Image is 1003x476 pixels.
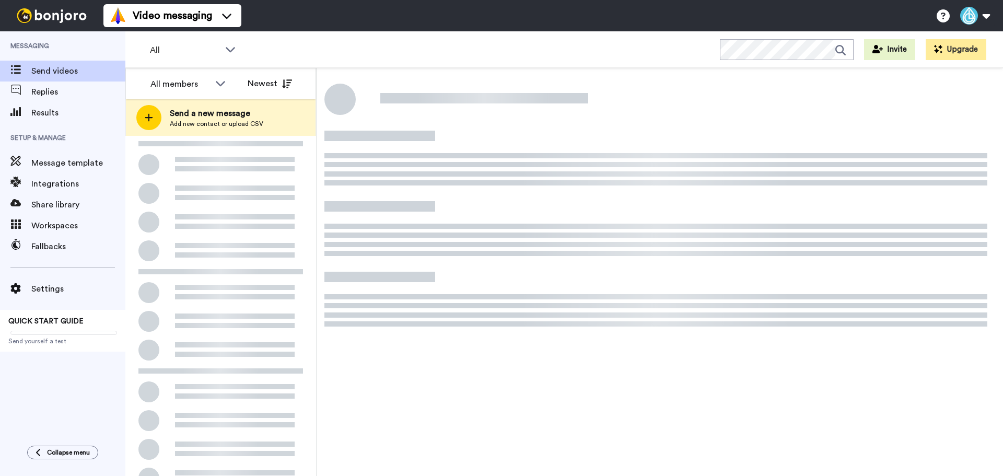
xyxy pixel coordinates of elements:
span: Fallbacks [31,240,125,253]
span: Send videos [31,65,125,77]
div: All members [150,78,210,90]
span: Workspaces [31,219,125,232]
button: Upgrade [926,39,986,60]
span: All [150,44,220,56]
span: Integrations [31,178,125,190]
span: Add new contact or upload CSV [170,120,263,128]
button: Newest [240,73,300,94]
span: Video messaging [133,8,212,23]
img: vm-color.svg [110,7,126,24]
span: Settings [31,283,125,295]
span: Message template [31,157,125,169]
button: Invite [864,39,915,60]
span: Collapse menu [47,448,90,457]
span: Replies [31,86,125,98]
img: bj-logo-header-white.svg [13,8,91,23]
span: Send a new message [170,107,263,120]
span: Share library [31,199,125,211]
button: Collapse menu [27,446,98,459]
span: Send yourself a test [8,337,117,345]
span: QUICK START GUIDE [8,318,84,325]
span: Results [31,107,125,119]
